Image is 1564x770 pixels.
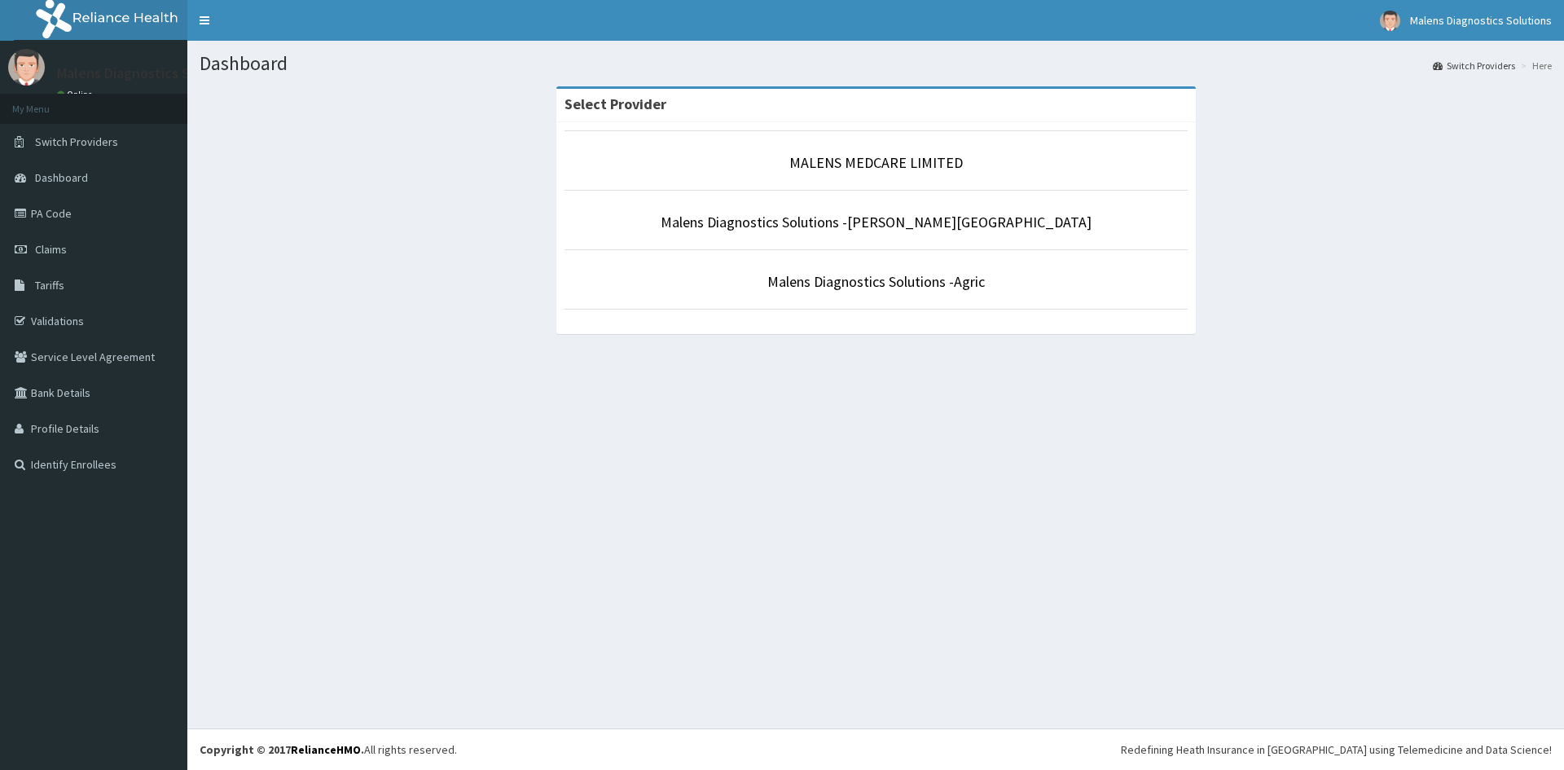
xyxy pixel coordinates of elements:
a: Malens Diagnostics Solutions -[PERSON_NAME][GEOGRAPHIC_DATA] [661,213,1092,231]
span: Switch Providers [35,134,118,149]
a: Online [57,89,96,100]
footer: All rights reserved. [187,728,1564,770]
div: Redefining Heath Insurance in [GEOGRAPHIC_DATA] using Telemedicine and Data Science! [1121,741,1552,758]
span: Tariffs [35,278,64,293]
p: Malens Diagnostics Solutions [57,66,242,81]
li: Here [1517,59,1552,73]
span: Claims [35,242,67,257]
img: User Image [8,49,45,86]
strong: Copyright © 2017 . [200,742,364,757]
a: RelianceHMO [291,742,361,757]
a: MALENS MEDCARE LIMITED [789,153,963,172]
a: Switch Providers [1433,59,1515,73]
a: Malens Diagnostics Solutions -Agric [767,272,985,291]
span: Dashboard [35,170,88,185]
h1: Dashboard [200,53,1552,74]
strong: Select Provider [565,95,666,113]
img: User Image [1380,11,1400,31]
span: Malens Diagnostics Solutions [1410,13,1552,28]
